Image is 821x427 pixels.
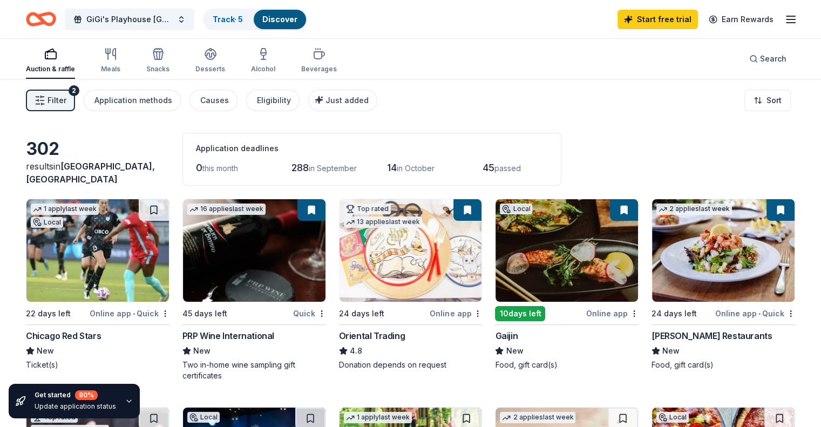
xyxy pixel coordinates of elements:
[702,10,780,29] a: Earn Rewards
[26,65,75,73] div: Auction & raffle
[37,344,54,357] span: New
[200,94,229,107] div: Causes
[495,329,518,342] div: Gaijin
[496,199,638,302] img: Image for Gaijin
[741,48,795,70] button: Search
[652,307,697,320] div: 24 days left
[766,94,782,107] span: Sort
[387,162,397,173] span: 14
[101,65,120,73] div: Meals
[65,9,194,30] button: GiGi's Playhouse [GEOGRAPHIC_DATA] 2025 Gala
[35,402,116,411] div: Update application status
[339,329,405,342] div: Oriental Trading
[339,307,384,320] div: 24 days left
[84,90,181,111] button: Application methods
[48,94,66,107] span: Filter
[257,94,291,107] div: Eligibility
[506,344,523,357] span: New
[26,199,169,302] img: Image for Chicago Red Stars
[26,160,169,186] div: results
[251,43,275,79] button: Alcohol
[339,199,483,370] a: Image for Oriental TradingTop rated13 applieslast week24 days leftOnline appOriental Trading4.8Do...
[495,306,545,321] div: 10 days left
[31,204,99,215] div: 1 apply last week
[182,329,274,342] div: PRP Wine International
[26,360,169,370] div: Ticket(s)
[344,216,422,228] div: 13 applies last week
[195,43,225,79] button: Desserts
[69,85,79,96] div: 2
[26,329,101,342] div: Chicago Red Stars
[262,15,297,24] a: Discover
[494,164,521,173] span: passed
[196,142,548,155] div: Application deadlines
[715,307,795,320] div: Online app Quick
[90,307,169,320] div: Online app Quick
[187,204,266,215] div: 16 applies last week
[291,162,309,173] span: 288
[301,43,337,79] button: Beverages
[500,204,532,214] div: Local
[203,9,307,30] button: Track· 5Discover
[652,199,795,302] img: Image for Cameron Mitchell Restaurants
[662,344,680,357] span: New
[26,138,169,160] div: 302
[146,43,169,79] button: Snacks
[86,13,173,26] span: GiGi's Playhouse [GEOGRAPHIC_DATA] 2025 Gala
[495,360,639,370] div: Food, gift card(s)
[246,90,300,111] button: Eligibility
[758,309,761,318] span: •
[182,360,326,381] div: Two in-home wine sampling gift certificates
[656,412,689,423] div: Local
[251,65,275,73] div: Alcohol
[75,390,98,400] div: 80 %
[618,10,698,29] a: Start free trial
[652,329,772,342] div: [PERSON_NAME] Restaurants
[339,360,483,370] div: Donation depends on request
[26,6,56,32] a: Home
[500,412,575,423] div: 2 applies last week
[309,164,357,173] span: in September
[344,204,391,214] div: Top rated
[202,164,238,173] span: this month
[430,307,482,320] div: Online app
[26,90,75,111] button: Filter2
[26,161,155,185] span: in
[133,309,135,318] span: •
[744,90,791,111] button: Sort
[182,199,326,381] a: Image for PRP Wine International16 applieslast week45 days leftQuickPRP Wine InternationalNewTwo ...
[196,162,202,173] span: 0
[35,390,116,400] div: Get started
[182,307,227,320] div: 45 days left
[340,199,482,302] img: Image for Oriental Trading
[293,307,326,320] div: Quick
[213,15,243,24] a: Track· 5
[26,43,75,79] button: Auction & raffle
[760,52,786,65] span: Search
[656,204,732,215] div: 2 applies last week
[26,199,169,370] a: Image for Chicago Red Stars1 applylast weekLocal22 days leftOnline app•QuickChicago Red StarsNewT...
[26,161,155,185] span: [GEOGRAPHIC_DATA], [GEOGRAPHIC_DATA]
[189,90,238,111] button: Causes
[350,344,362,357] span: 4.8
[308,90,377,111] button: Just added
[187,412,220,423] div: Local
[31,217,63,228] div: Local
[325,96,369,105] span: Just added
[586,307,639,320] div: Online app
[652,360,795,370] div: Food, gift card(s)
[344,412,412,423] div: 1 apply last week
[397,164,435,173] span: in October
[652,199,795,370] a: Image for Cameron Mitchell Restaurants2 applieslast week24 days leftOnline app•Quick[PERSON_NAME]...
[193,344,211,357] span: New
[483,162,494,173] span: 45
[195,65,225,73] div: Desserts
[94,94,172,107] div: Application methods
[146,65,169,73] div: Snacks
[495,199,639,370] a: Image for GaijinLocal10days leftOnline appGaijinNewFood, gift card(s)
[183,199,325,302] img: Image for PRP Wine International
[26,307,71,320] div: 22 days left
[101,43,120,79] button: Meals
[301,65,337,73] div: Beverages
